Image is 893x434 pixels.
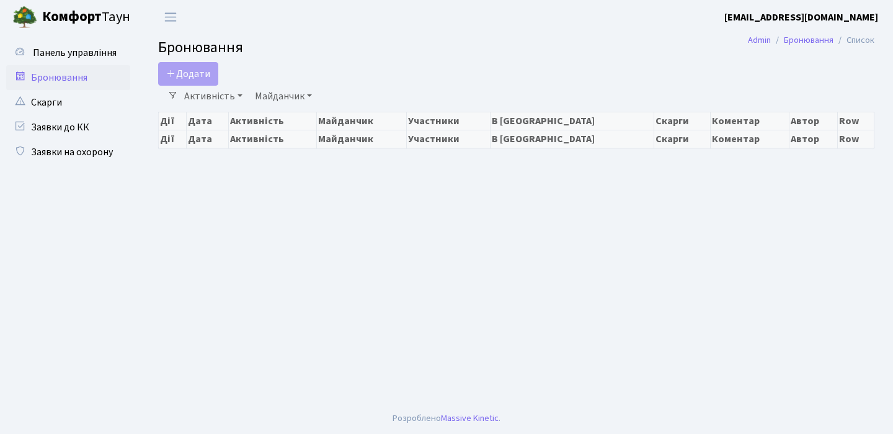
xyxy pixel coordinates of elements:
th: Дата [186,130,228,148]
th: Активність [228,130,316,148]
th: В [GEOGRAPHIC_DATA] [491,130,654,148]
th: Row [838,112,874,130]
th: Дії [159,130,187,148]
th: Коментар [711,112,789,130]
th: Дії [159,112,187,130]
th: Активність [228,112,316,130]
th: Автор [789,130,838,148]
nav: breadcrumb [729,27,893,53]
button: Додати [158,62,218,86]
th: Автор [789,112,838,130]
a: Admin [748,34,771,47]
button: Переключити навігацію [155,7,186,27]
a: Бронювання [784,34,833,47]
a: Активність [179,86,247,107]
div: Розроблено . [393,412,500,425]
span: Таун [42,7,130,28]
span: Панель управління [33,46,117,60]
img: logo.png [12,5,37,30]
a: Бронювання [6,65,130,90]
li: Список [833,34,874,47]
a: Скарги [6,90,130,115]
th: Участники [406,112,491,130]
b: [EMAIL_ADDRESS][DOMAIN_NAME] [724,11,878,24]
th: Row [838,130,874,148]
a: Панель управління [6,40,130,65]
b: Комфорт [42,7,102,27]
th: Скарги [654,112,711,130]
span: Бронювання [158,37,243,58]
th: Дата [186,112,228,130]
th: В [GEOGRAPHIC_DATA] [491,112,654,130]
a: Майданчик [250,86,317,107]
a: Massive Kinetic [441,412,499,425]
a: [EMAIL_ADDRESS][DOMAIN_NAME] [724,10,878,25]
a: Заявки на охорону [6,140,130,165]
th: Участники [406,130,491,148]
th: Коментар [711,130,789,148]
th: Майданчик [316,112,406,130]
a: Заявки до КК [6,115,130,140]
th: Скарги [654,130,711,148]
th: Майданчик [316,130,406,148]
